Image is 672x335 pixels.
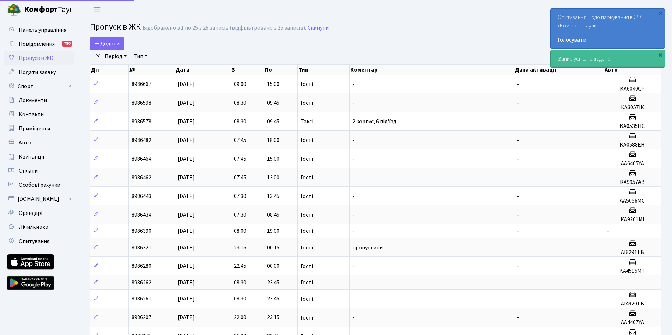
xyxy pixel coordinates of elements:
a: Спорт [4,79,74,93]
a: Орендарі [4,206,74,220]
span: 8986667 [132,80,151,88]
h5: KA4595MT [607,268,658,274]
span: 15:00 [267,80,279,88]
span: 08:45 [267,211,279,219]
div: 780 [62,41,72,47]
span: 8986207 [132,314,151,322]
span: 07:45 [234,136,246,144]
button: Переключити навігацію [88,4,106,15]
span: 8986261 [132,295,151,303]
span: 09:00 [234,80,246,88]
span: Гості [301,81,313,87]
span: Таксі [301,119,313,124]
span: Гості [301,175,313,180]
span: Приміщення [19,125,50,132]
span: 13:00 [267,174,279,181]
span: 13:45 [267,192,279,200]
th: № [129,65,175,75]
span: Гості [301,228,313,234]
span: [DATE] [178,262,195,270]
a: Особові рахунки [4,178,74,192]
span: [DATE] [178,118,195,125]
th: Авто [604,65,661,75]
span: Панель управління [19,26,66,34]
span: - [517,295,519,303]
span: Лічильники [19,223,48,231]
span: Опитування [19,237,49,245]
span: 07:30 [234,211,246,219]
span: [DATE] [178,99,195,107]
a: Тип [131,50,150,62]
span: - [517,227,519,235]
span: [DATE] [178,174,195,181]
span: [DATE] [178,295,195,303]
span: - [517,192,519,200]
span: - [517,174,519,181]
h5: АА6465YA [607,160,658,167]
th: З [231,65,265,75]
span: [DATE] [178,192,195,200]
span: - [517,99,519,107]
span: 09:45 [267,99,279,107]
span: 8986262 [132,279,151,286]
a: Документи [4,93,74,107]
span: - [517,262,519,270]
span: Гості [301,137,313,143]
span: 19:00 [267,227,279,235]
a: Опитування [4,234,74,248]
span: Документи [19,97,47,104]
th: Тип [298,65,350,75]
h5: КА0588ЕН [607,142,658,148]
th: Дата активації [514,65,604,75]
span: 07:45 [234,174,246,181]
span: 8986578 [132,118,151,125]
b: Комфорт [24,4,58,15]
b: УНО Р. [647,6,664,14]
span: пропустити [352,244,383,252]
span: - [517,279,519,286]
span: - [517,136,519,144]
span: - [352,314,355,322]
span: Авто [19,139,31,147]
a: Приміщення [4,122,74,136]
span: 2 корпус, 6 під'їзд [352,118,396,125]
span: Гості [301,296,313,302]
h5: AI8291TB [607,249,658,256]
span: 15:00 [267,155,279,163]
span: 07:45 [234,155,246,163]
span: - [517,80,519,88]
span: Гості [301,156,313,162]
a: [DOMAIN_NAME] [4,192,74,206]
span: - [352,155,355,163]
h5: КА9957АВ [607,179,658,186]
span: - [517,155,519,163]
span: - [517,244,519,252]
span: 18:00 [267,136,279,144]
span: - [607,227,609,235]
span: 8986443 [132,192,151,200]
span: [DATE] [178,279,195,286]
h5: КА3057ІК [607,104,658,111]
span: 8986462 [132,174,151,181]
span: - [517,211,519,219]
h5: AA4407YA [607,319,658,326]
span: Додати [95,40,120,48]
a: Додати [90,37,124,50]
h5: АI4920TB [607,300,658,307]
span: 08:30 [234,295,246,303]
a: Оплати [4,164,74,178]
span: 8986280 [132,262,151,270]
span: 8986598 [132,99,151,107]
div: × [657,51,664,58]
span: 08:30 [234,279,246,286]
span: Гості [301,280,313,285]
span: Орендарі [19,209,42,217]
span: 00:00 [267,262,279,270]
th: Дата [175,65,231,75]
span: 23:15 [234,244,246,252]
h5: АА5056МС [607,198,658,204]
span: 23:15 [267,314,279,322]
a: Контакти [4,107,74,122]
span: [DATE] [178,314,195,322]
span: 23:45 [267,279,279,286]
